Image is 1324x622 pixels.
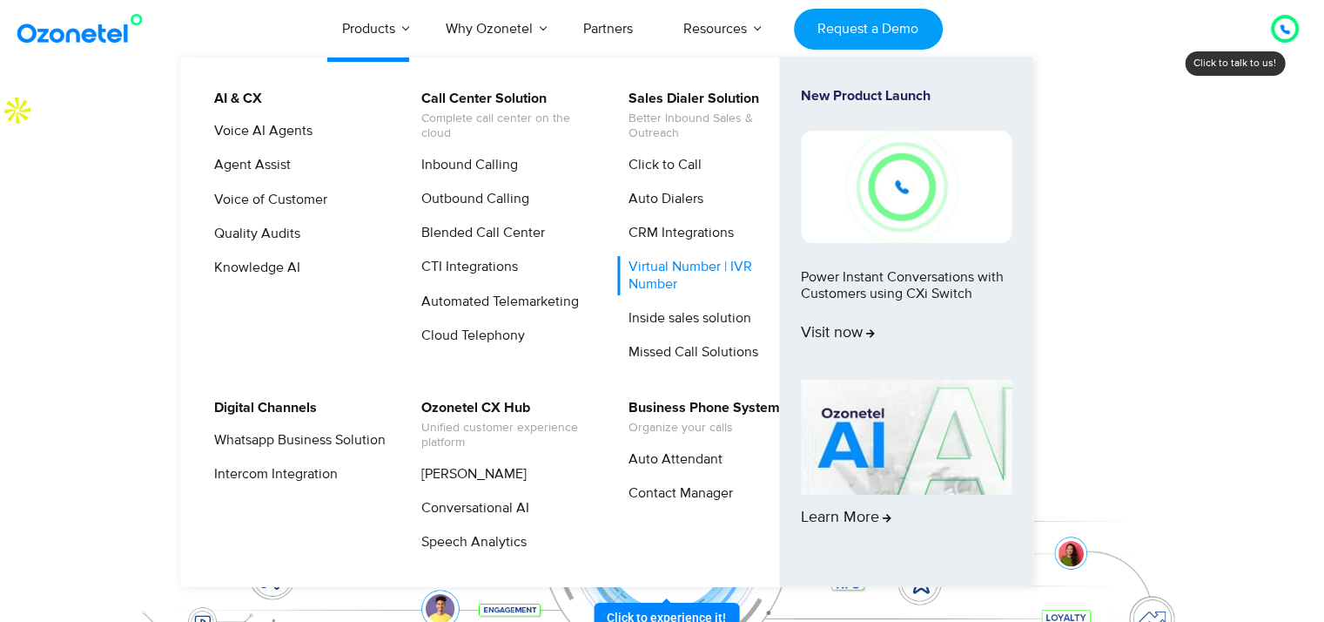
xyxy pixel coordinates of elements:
[203,223,303,245] a: Quality Audits
[617,449,725,470] a: Auto Attendant
[801,324,875,343] span: Visit now
[801,88,1011,373] a: New Product LaunchPower Instant Conversations with Customers using CXi SwitchVisit now
[801,131,1011,242] img: New-Project-17.png
[203,257,303,279] a: Knowledge AI
[410,154,521,176] a: Inbound Calling
[410,463,529,485] a: [PERSON_NAME]
[421,421,593,450] span: Unified customer experience platform
[617,256,803,294] a: Virtual Number | IVR Number
[203,463,340,485] a: Intercom Integration
[794,9,943,50] a: Request a Demo
[203,88,265,110] a: AI & CX
[801,509,891,528] span: Learn More
[203,397,319,419] a: Digital Channels
[628,421,780,436] span: Organize your calls
[617,188,706,210] a: Auto Dialers
[617,397,783,438] a: Business Phone SystemOrganize your calls
[617,88,803,144] a: Sales Dialer SolutionBetter Inbound Sales & Outreach
[617,154,704,176] a: Click to Call
[118,275,1206,294] div: Turn every conversation into a growth engine for your enterprise.
[203,429,388,451] a: Whatsapp Business Solution
[410,291,581,313] a: Automated Telemarketing
[410,531,529,553] a: Speech Analytics
[801,380,1011,558] a: Learn More
[410,397,595,453] a: Ozonetel CX HubUnified customer experience platform
[628,112,800,141] span: Better Inbound Sales & Outreach
[410,188,532,210] a: Outbound Calling
[118,191,1206,274] div: Customer Experiences
[410,88,595,144] a: Call Center SolutionComplete call center on the cloud
[410,222,548,244] a: Blended Call Center
[410,256,521,278] a: CTI Integrations
[118,145,1206,201] div: Orchestrate Intelligent
[617,308,754,329] a: Inside sales solution
[801,380,1011,495] img: AI
[421,112,593,141] span: Complete call center on the cloud
[203,189,330,211] a: Voice of Customer
[203,154,293,176] a: Agent Assist
[617,341,761,363] a: Missed Call Solutions
[617,222,736,244] a: CRM Integrations
[203,120,315,142] a: Voice AI Agents
[410,497,532,519] a: Conversational AI
[410,325,528,347] a: Cloud Telephony
[617,483,736,504] a: Contact Manager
